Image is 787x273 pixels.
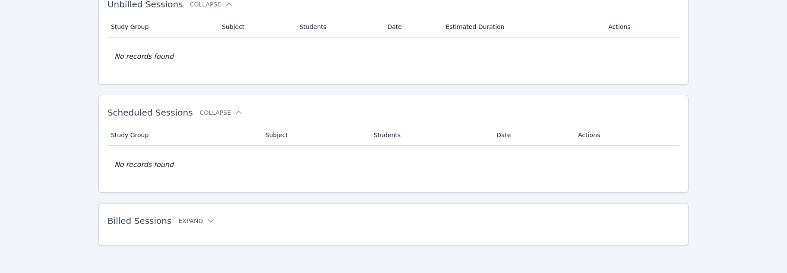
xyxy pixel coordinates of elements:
th: Students [294,16,382,38]
th: Study Group [107,16,217,38]
th: Study Group [107,125,260,146]
span: Billed Sessions [107,216,171,226]
button: Expand [178,217,215,225]
span: Scheduled Sessions [107,107,193,118]
th: Actions [573,125,680,146]
td: No records found [107,38,680,75]
th: Date [491,125,573,146]
th: Subject [260,125,369,146]
th: Students [369,125,491,146]
th: Date [382,16,440,38]
button: Collapse [200,108,243,117]
td: No records found [107,146,680,184]
th: Actions [603,16,680,38]
th: Estimated Duration [440,16,603,38]
th: Subject [217,16,294,38]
